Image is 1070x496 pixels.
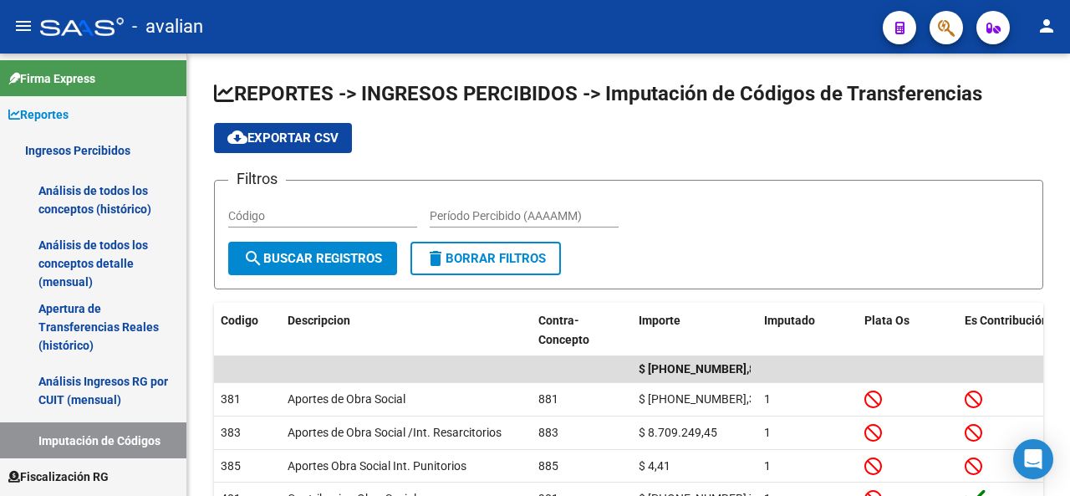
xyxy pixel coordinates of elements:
[288,392,405,406] span: Aportes de Obra Social
[764,459,771,473] span: 1
[221,392,241,406] span: 381
[764,314,815,327] span: Imputado
[228,242,397,275] button: Buscar Registros
[243,251,382,266] span: Buscar Registros
[288,459,466,473] span: Aportes Obra Social Int. Punitorios
[214,82,982,105] span: REPORTES -> INGRESOS PERCIBIDOS -> Imputación de Códigos de Transferencias
[13,16,33,36] mat-icon: menu
[132,8,203,45] span: - avalian
[214,123,352,153] button: Exportar CSV
[221,314,258,327] span: Codigo
[227,130,339,146] span: Exportar CSV
[288,426,502,439] span: Aportes de Obra Social /Int. Resarcitorios
[228,167,286,191] h3: Filtros
[532,303,632,358] datatable-header-cell: Contra-Concepto
[221,459,241,473] span: 385
[243,248,263,268] mat-icon: search
[8,105,69,124] span: Reportes
[639,314,680,327] span: Importe
[632,303,757,358] datatable-header-cell: Importe
[221,426,241,439] span: 383
[858,303,958,358] datatable-header-cell: Plata Os
[8,69,95,88] span: Firma Express
[538,392,558,406] span: 881
[764,426,771,439] span: 1
[425,248,446,268] mat-icon: delete
[227,127,247,147] mat-icon: cloud_download
[639,392,762,406] span: $ [PHONE_NUMBER],33
[1037,16,1057,36] mat-icon: person
[281,303,532,358] datatable-header-cell: Descripcion
[8,468,109,486] span: Fiscalización RG
[538,314,589,346] span: Contra-Concepto
[757,303,858,358] datatable-header-cell: Imputado
[965,314,1048,327] span: Es Contribución
[864,314,909,327] span: Plata Os
[538,426,558,439] span: 883
[1013,439,1053,479] div: Open Intercom Messenger
[639,362,762,376] span: $ 44.907.068.137,84
[639,426,717,439] span: $ 8.709.249,45
[410,242,561,275] button: Borrar Filtros
[214,303,281,358] datatable-header-cell: Codigo
[764,392,771,406] span: 1
[639,459,670,473] span: $ 4,41
[425,251,546,266] span: Borrar Filtros
[538,459,558,473] span: 885
[288,314,350,327] span: Descripcion
[958,303,1058,358] datatable-header-cell: Es Contribución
